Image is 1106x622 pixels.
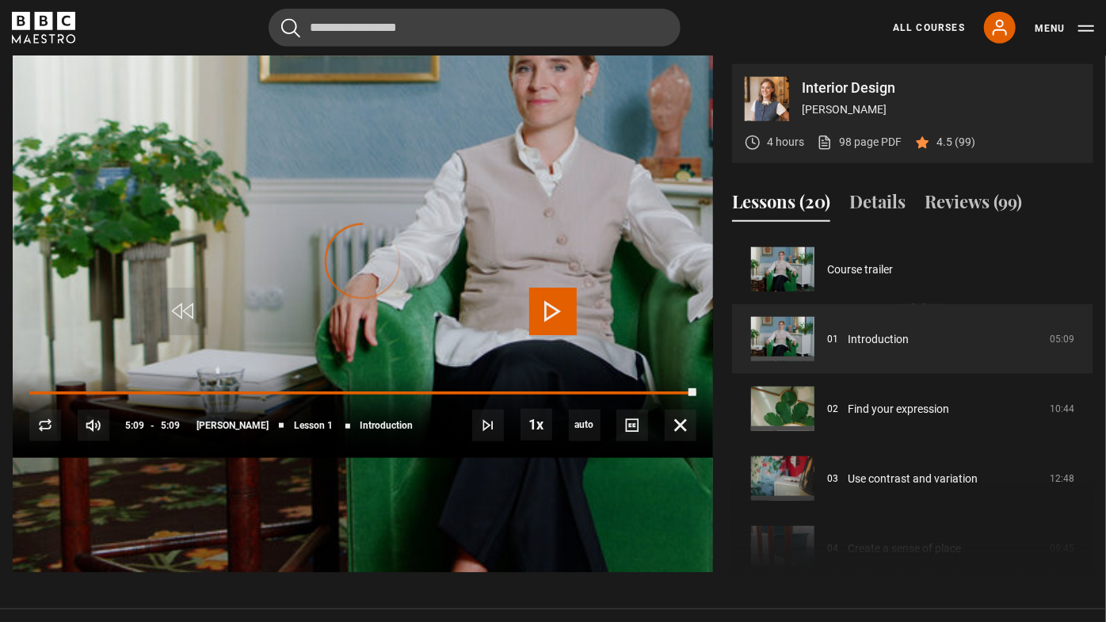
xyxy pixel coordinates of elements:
[925,189,1022,222] button: Reviews (99)
[569,410,601,441] span: auto
[569,410,601,441] div: Current quality: 720p
[13,64,713,458] video-js: Video Player
[849,189,906,222] button: Details
[12,12,75,44] svg: BBC Maestro
[281,18,300,38] button: Submit the search query
[893,21,965,35] a: All Courses
[78,410,109,441] button: Mute
[125,411,144,440] span: 5:09
[936,134,975,151] p: 4.5 (99)
[848,331,909,348] a: Introduction
[151,420,154,431] span: -
[802,81,1081,95] p: Interior Design
[29,391,696,395] div: Progress Bar
[848,401,949,418] a: Find your expression
[161,411,180,440] span: 5:09
[802,101,1081,118] p: [PERSON_NAME]
[269,9,681,47] input: Search
[360,421,413,430] span: Introduction
[196,421,269,430] span: [PERSON_NAME]
[827,261,893,278] a: Course trailer
[732,189,830,222] button: Lessons (20)
[767,134,804,151] p: 4 hours
[817,134,902,151] a: 98 page PDF
[665,410,696,441] button: Fullscreen
[616,410,648,441] button: Captions
[472,410,504,441] button: Next Lesson
[1035,21,1094,36] button: Toggle navigation
[29,410,61,441] button: Replay
[521,409,552,441] button: Playback Rate
[848,471,978,487] a: Use contrast and variation
[294,421,333,430] span: Lesson 1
